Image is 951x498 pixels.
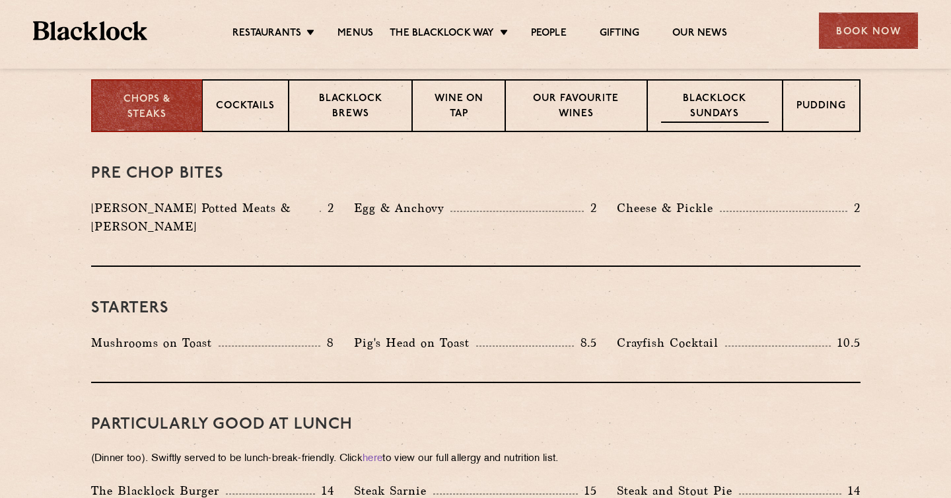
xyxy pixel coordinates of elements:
p: Wine on Tap [426,92,491,123]
img: BL_Textured_Logo-footer-cropped.svg [33,21,147,40]
a: People [531,27,567,42]
p: (Dinner too). Swiftly served to be lunch-break-friendly. Click to view our full allergy and nutri... [91,450,861,468]
p: Cheese & Pickle [617,199,720,217]
div: Book Now [819,13,918,49]
p: Blacklock Sundays [661,92,768,123]
p: Cocktails [216,99,275,116]
a: here [363,454,382,464]
h3: Starters [91,300,861,317]
h3: Pre Chop Bites [91,165,861,182]
p: Chops & Steaks [106,92,188,122]
a: Restaurants [232,27,301,42]
p: 2 [584,199,597,217]
p: Mushrooms on Toast [91,334,219,352]
a: Menus [337,27,373,42]
p: Our favourite wines [519,92,633,123]
p: 8 [320,334,334,351]
a: Gifting [600,27,639,42]
a: The Blacklock Way [390,27,494,42]
h3: PARTICULARLY GOOD AT LUNCH [91,416,861,433]
p: Pudding [796,99,846,116]
p: Pig's Head on Toast [354,334,476,352]
p: 10.5 [831,334,860,351]
p: [PERSON_NAME] Potted Meats & [PERSON_NAME] [91,199,320,236]
p: 2 [847,199,861,217]
p: Egg & Anchovy [354,199,450,217]
p: 2 [321,199,334,217]
p: Crayfish Cocktail [617,334,725,352]
p: Blacklock Brews [302,92,399,123]
a: Our News [672,27,727,42]
p: 8.5 [574,334,598,351]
